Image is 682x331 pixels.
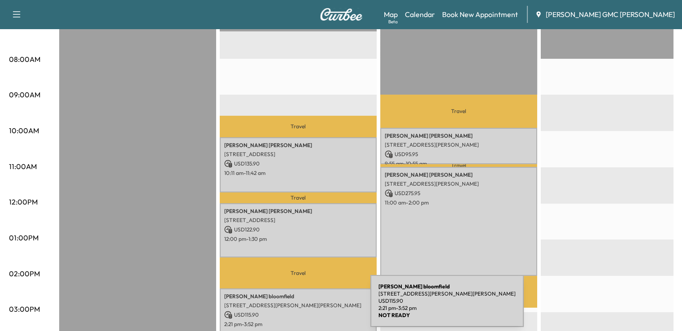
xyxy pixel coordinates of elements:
[320,8,363,21] img: Curbee Logo
[224,302,372,309] p: [STREET_ADDRESS][PERSON_NAME][PERSON_NAME]
[224,293,372,300] p: [PERSON_NAME] bloomfield
[385,199,533,206] p: 11:00 am - 2:00 pm
[380,95,537,128] p: Travel
[224,235,372,243] p: 12:00 pm - 1:30 pm
[224,142,372,149] p: [PERSON_NAME] [PERSON_NAME]
[385,171,533,179] p: [PERSON_NAME] [PERSON_NAME]
[384,9,398,20] a: MapBeta
[9,196,38,207] p: 12:00PM
[220,192,377,203] p: Travel
[224,321,372,328] p: 2:21 pm - 3:52 pm
[9,161,37,172] p: 11:00AM
[224,170,372,177] p: 10:11 am - 11:42 am
[380,164,537,167] p: Travel
[9,304,40,314] p: 03:00PM
[385,180,533,187] p: [STREET_ADDRESS][PERSON_NAME]
[224,217,372,224] p: [STREET_ADDRESS]
[388,18,398,25] div: Beta
[9,54,40,65] p: 08:00AM
[442,9,518,20] a: Book New Appointment
[224,226,372,234] p: USD 122.90
[224,208,372,215] p: [PERSON_NAME] [PERSON_NAME]
[9,89,40,100] p: 09:00AM
[220,257,377,288] p: Travel
[9,125,39,136] p: 10:00AM
[224,160,372,168] p: USD 135.90
[385,132,533,139] p: [PERSON_NAME] [PERSON_NAME]
[385,150,533,158] p: USD 95.95
[224,311,372,319] p: USD 115.90
[385,189,533,197] p: USD 275.95
[385,160,533,167] p: 9:55 am - 10:55 am
[405,9,435,20] a: Calendar
[224,151,372,158] p: [STREET_ADDRESS]
[9,268,40,279] p: 02:00PM
[220,116,377,137] p: Travel
[546,9,675,20] span: [PERSON_NAME] GMC [PERSON_NAME]
[385,141,533,148] p: [STREET_ADDRESS][PERSON_NAME]
[9,232,39,243] p: 01:00PM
